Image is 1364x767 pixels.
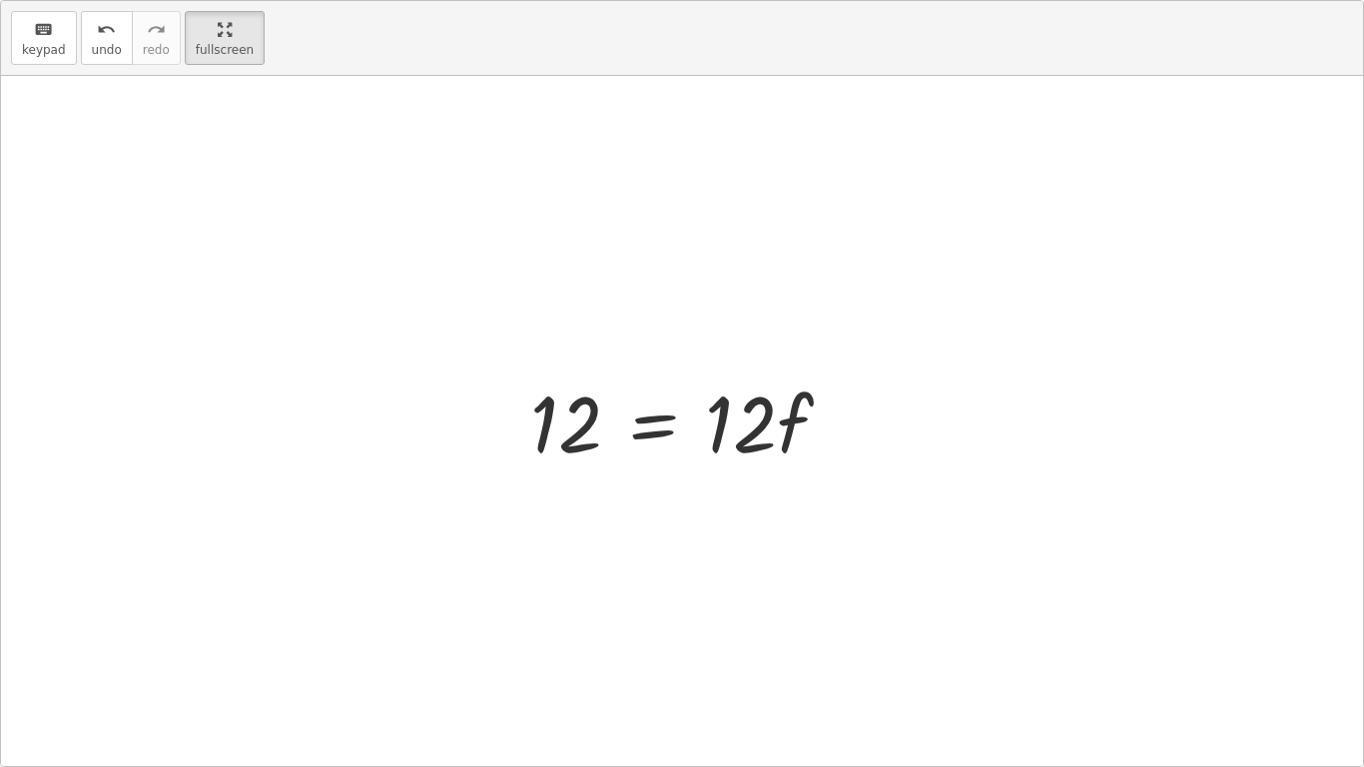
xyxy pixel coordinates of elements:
[132,11,181,65] button: redoredo
[81,11,133,65] button: undoundo
[97,18,116,42] i: undo
[147,18,166,42] i: redo
[185,11,265,65] button: fullscreen
[34,18,53,42] i: keyboard
[11,11,77,65] button: keyboardkeypad
[143,43,170,57] span: redo
[22,43,66,57] span: keypad
[92,43,122,57] span: undo
[196,43,254,57] span: fullscreen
